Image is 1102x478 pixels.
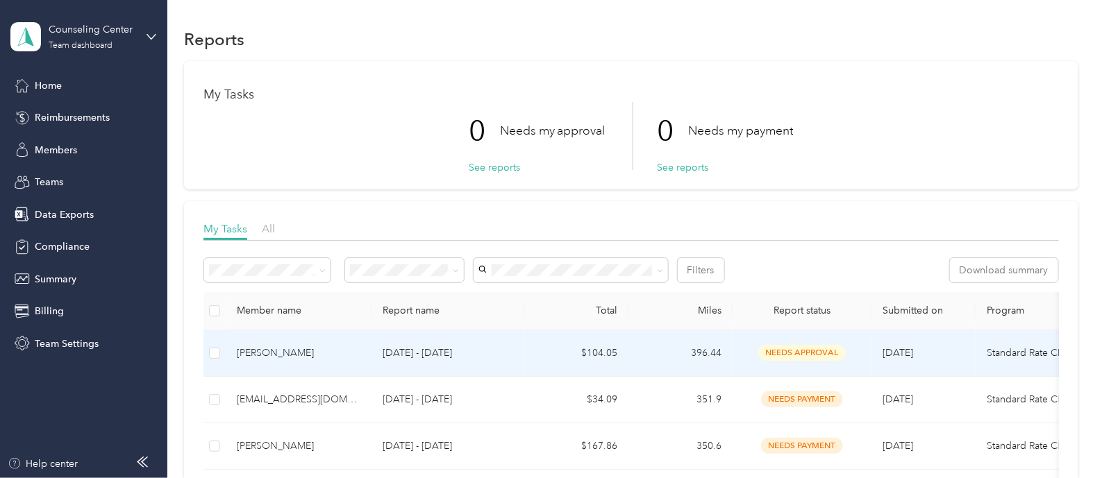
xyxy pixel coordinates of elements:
p: [DATE] - [DATE] [383,392,513,407]
td: 351.9 [628,377,733,423]
div: [PERSON_NAME] [237,345,360,361]
p: [DATE] - [DATE] [383,345,513,361]
button: See reports [658,160,709,175]
p: 0 [658,102,689,160]
span: Home [35,78,62,93]
span: needs approval [758,345,846,361]
span: Members [35,143,77,157]
span: Compliance [35,239,90,254]
div: Total [535,305,617,316]
span: Teams [35,175,63,189]
span: needs payment [761,438,843,454]
div: [PERSON_NAME] [237,438,360,454]
td: $34.09 [524,377,628,423]
div: Team dashboard [49,42,112,50]
td: $167.86 [524,423,628,470]
td: $104.05 [524,330,628,377]
div: Counseling Center [49,22,135,37]
th: Submitted on [871,292,976,330]
span: [DATE] [883,440,913,452]
button: Filters [678,258,724,282]
div: Miles [640,305,721,316]
span: needs payment [761,391,843,407]
span: My Tasks [203,222,247,235]
span: Summary [35,272,76,287]
th: Member name [226,292,371,330]
span: [DATE] [883,393,913,405]
div: [EMAIL_ADDRESS][DOMAIN_NAME] [237,392,360,407]
div: Member name [237,305,360,316]
span: Reimbursements [35,110,110,125]
iframe: Everlance-gr Chat Button Frame [1024,400,1102,478]
button: Download summary [950,258,1058,282]
span: All [262,222,275,235]
h1: My Tasks [203,87,1059,102]
p: [DATE] - [DATE] [383,438,513,454]
span: Data Exports [35,207,94,222]
button: See reports [469,160,520,175]
p: Needs my payment [689,122,794,139]
td: 350.6 [628,423,733,470]
h1: Reports [184,32,244,46]
span: Billing [35,304,64,318]
th: Report name [371,292,524,330]
td: 396.44 [628,330,733,377]
span: Team Settings [35,336,99,351]
button: Help center [8,456,78,471]
p: Needs my approval [500,122,606,139]
span: [DATE] [883,347,913,359]
span: Report status [744,305,860,316]
p: 0 [469,102,500,160]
